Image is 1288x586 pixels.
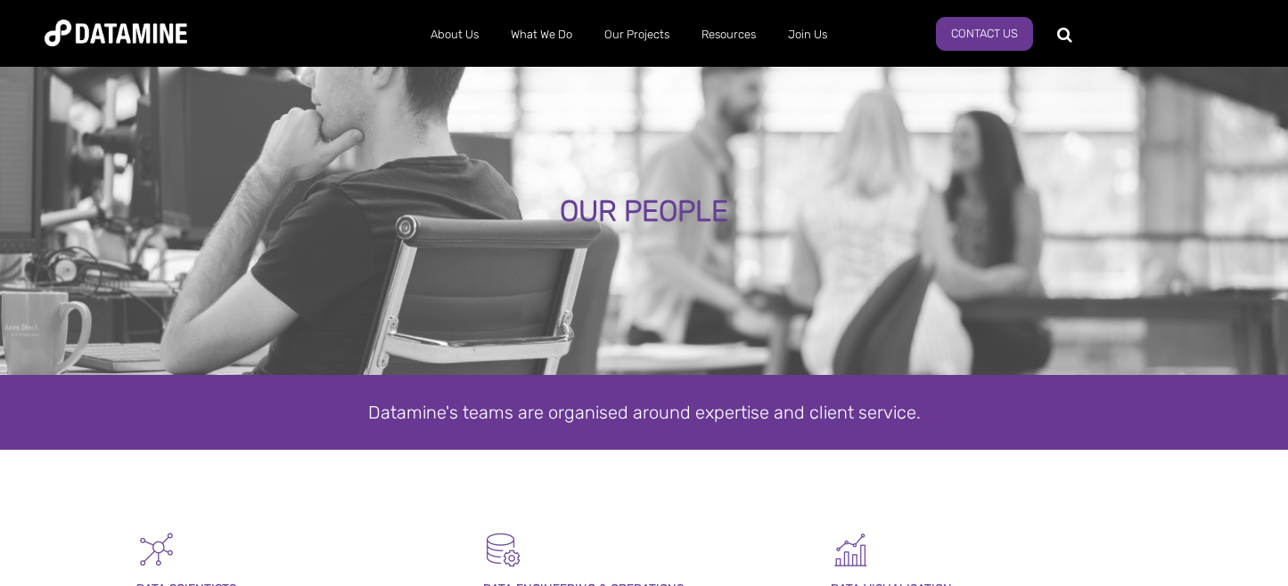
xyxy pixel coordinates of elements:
[136,530,176,570] img: Graph - Network
[483,530,523,570] img: Datamart
[936,17,1033,51] a: Contact Us
[414,12,495,58] a: About Us
[152,196,1136,228] div: OUR PEOPLE
[588,12,685,58] a: Our Projects
[45,20,187,46] img: Datamine
[831,530,871,570] img: Graph 5
[368,402,921,423] span: Datamine's teams are organised around expertise and client service.
[685,12,772,58] a: Resources
[495,12,588,58] a: What We Do
[772,12,843,58] a: Join Us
